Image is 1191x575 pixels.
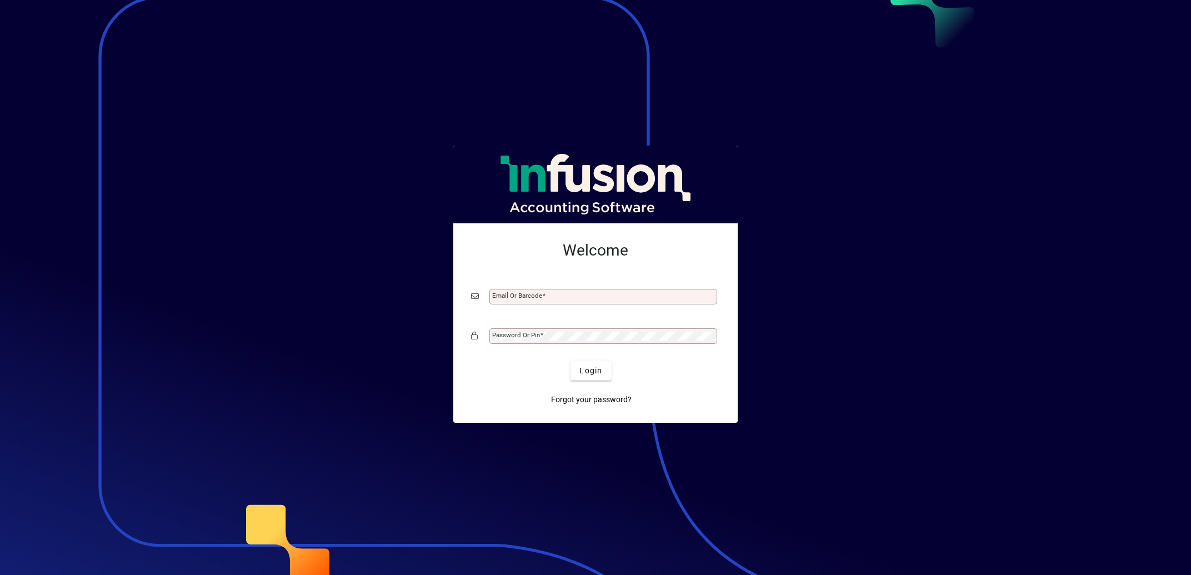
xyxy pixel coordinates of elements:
[471,241,720,260] h2: Welcome
[547,389,636,409] a: Forgot your password?
[492,292,542,299] mat-label: Email or Barcode
[571,361,611,381] button: Login
[551,394,632,406] span: Forgot your password?
[579,365,602,377] span: Login
[492,331,540,339] mat-label: Password or Pin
